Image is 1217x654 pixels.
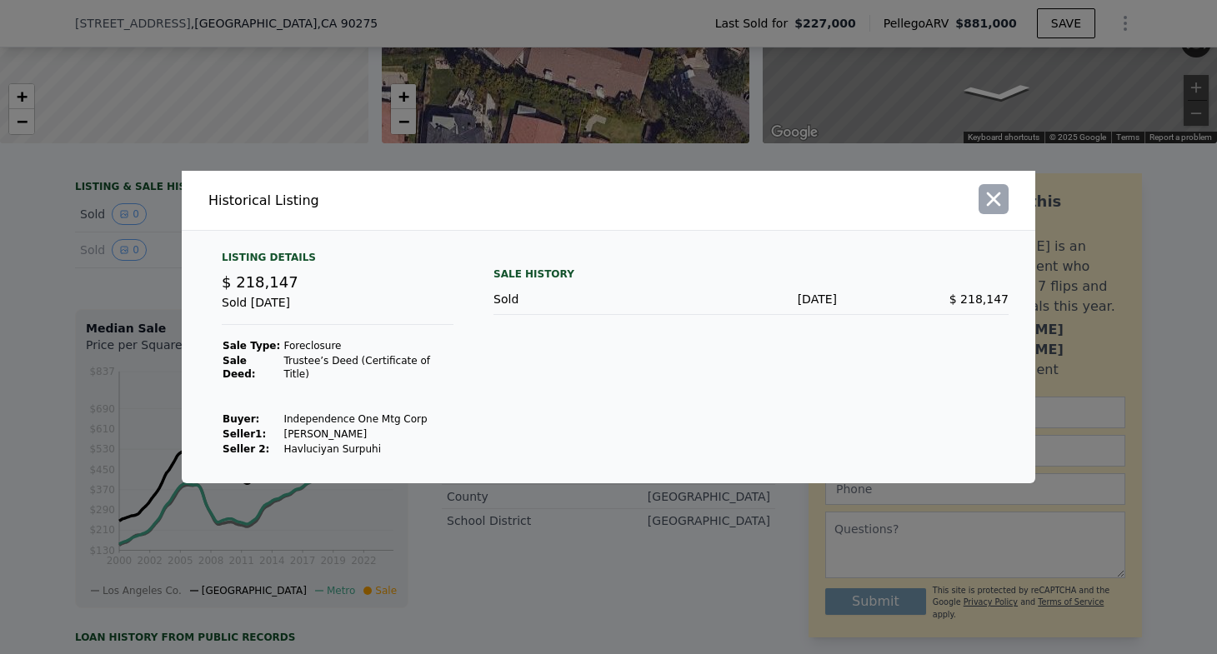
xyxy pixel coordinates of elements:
strong: Sale Deed: [223,355,256,380]
strong: Buyer : [223,413,259,425]
div: [DATE] [665,291,837,307]
td: Trustee’s Deed (Certificate of Title) [283,353,453,382]
div: Sold [DATE] [222,294,453,325]
div: Sold [493,291,665,307]
div: Sale History [493,264,1009,284]
strong: Seller 1 : [223,428,266,440]
div: Historical Listing [208,191,602,211]
td: Independence One Mtg Corp [283,412,453,427]
strong: Sale Type: [223,340,280,352]
td: Havluciyan Surpuhi [283,442,453,457]
div: Listing Details [222,251,453,271]
span: $ 218,147 [949,292,1009,306]
span: $ 218,147 [222,273,298,291]
td: [PERSON_NAME] [283,427,453,442]
strong: Seller 2: [223,443,269,455]
td: Foreclosure [283,338,453,353]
